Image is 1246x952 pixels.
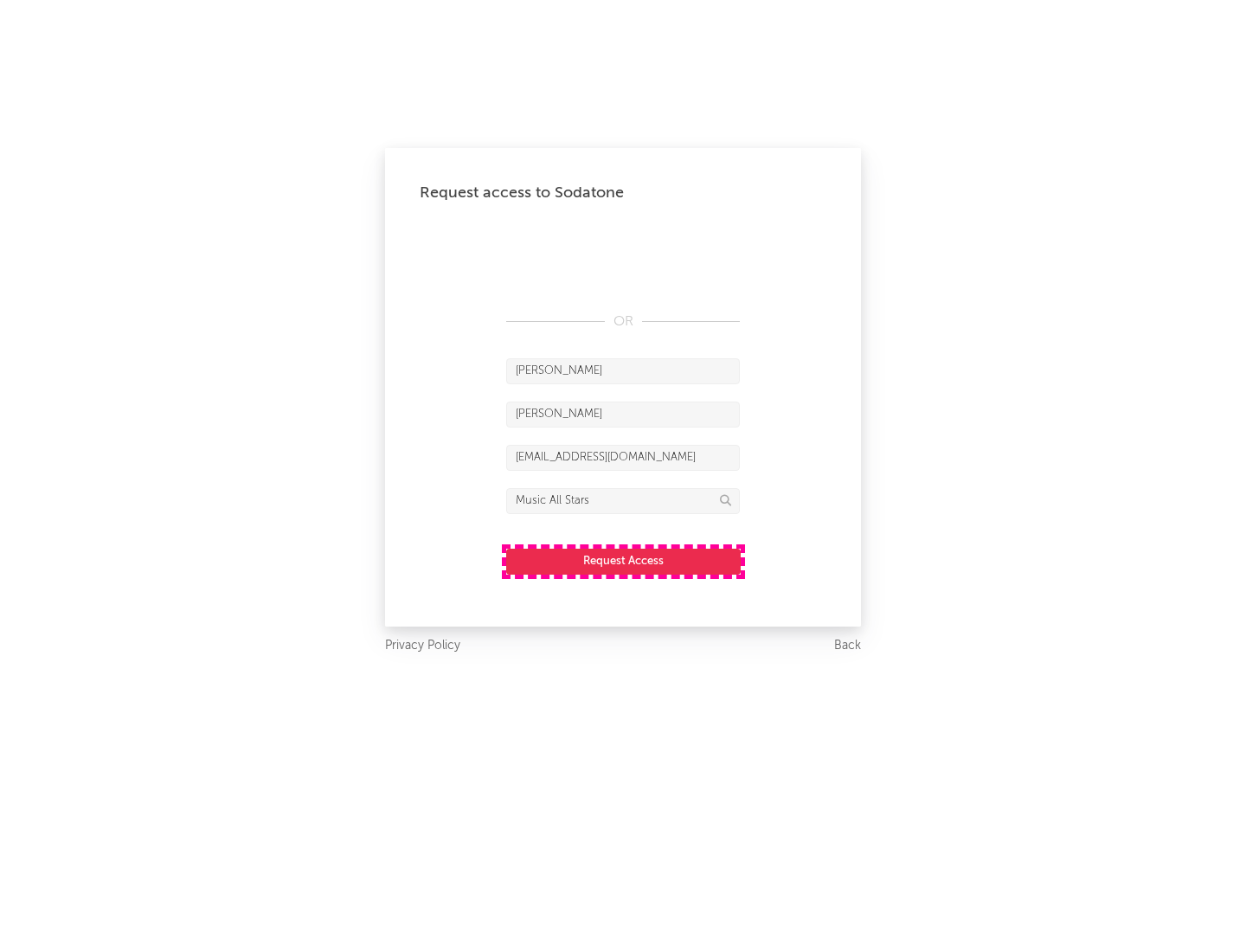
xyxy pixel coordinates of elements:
input: Email [506,445,740,471]
div: OR [506,312,740,332]
a: Back [834,635,861,657]
button: Request Access [506,549,741,575]
input: Division [506,488,740,514]
input: First Name [506,358,740,384]
div: Request access to Sodatone [420,183,826,203]
input: Last Name [506,402,740,428]
a: Privacy Policy [385,635,460,657]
